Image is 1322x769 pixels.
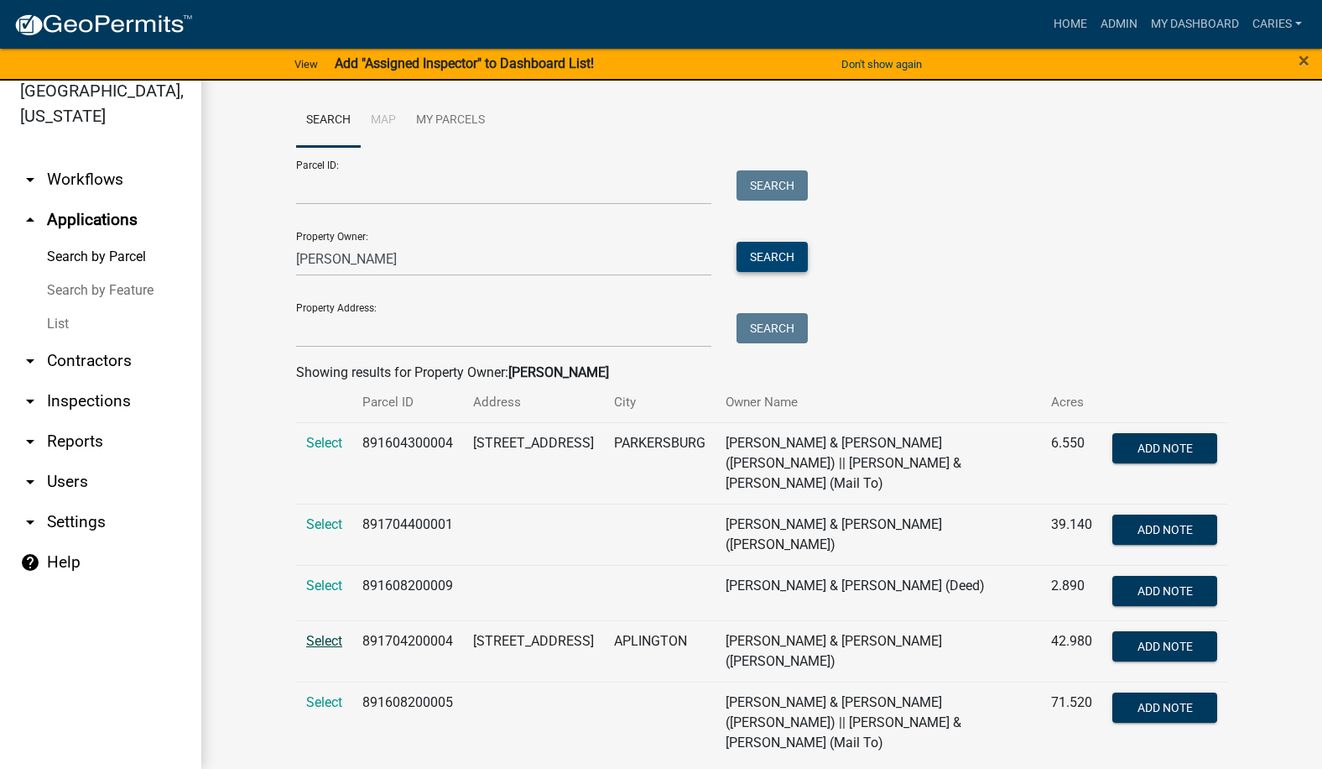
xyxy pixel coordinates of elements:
[1112,693,1217,723] button: Add Note
[1041,682,1102,763] td: 71.520
[835,50,929,78] button: Don't show again
[352,565,463,620] td: 891608200009
[1041,383,1102,422] th: Acres
[1137,639,1193,652] span: Add Note
[716,682,1041,763] td: [PERSON_NAME] & [PERSON_NAME] ([PERSON_NAME]) || [PERSON_NAME] & [PERSON_NAME] (Mail To)
[20,351,40,371] i: arrow_drop_down
[463,422,604,504] td: [STREET_ADDRESS]
[406,94,495,148] a: My Parcels
[463,620,604,682] td: [STREET_ADDRESS]
[306,578,342,594] a: Select
[20,432,40,452] i: arrow_drop_down
[1112,433,1217,463] button: Add Note
[352,620,463,682] td: 891704200004
[296,94,361,148] a: Search
[20,472,40,492] i: arrow_drop_down
[1112,515,1217,545] button: Add Note
[1112,576,1217,606] button: Add Note
[1137,522,1193,536] span: Add Note
[20,391,40,411] i: arrow_drop_down
[296,363,1227,383] div: Showing results for Property Owner:
[716,383,1041,422] th: Owner Name
[352,422,463,504] td: 891604300004
[20,210,40,230] i: arrow_drop_up
[1041,504,1102,565] td: 39.140
[20,512,40,532] i: arrow_drop_down
[352,383,463,422] th: Parcel ID
[736,313,808,343] button: Search
[736,242,808,272] button: Search
[1047,8,1094,40] a: Home
[306,694,342,710] a: Select
[604,383,716,422] th: City
[306,516,342,532] a: Select
[716,565,1041,620] td: [PERSON_NAME] & [PERSON_NAME] (Deed)
[1041,620,1102,682] td: 42.980
[306,633,342,649] a: Select
[716,504,1041,565] td: [PERSON_NAME] & [PERSON_NAME] ([PERSON_NAME])
[1041,565,1102,620] td: 2.890
[1112,631,1217,662] button: Add Note
[306,435,342,451] a: Select
[335,55,594,71] strong: Add "Assigned Inspector" to Dashboard List!
[1137,583,1193,597] span: Add Note
[20,170,40,190] i: arrow_drop_down
[716,422,1041,504] td: [PERSON_NAME] & [PERSON_NAME] ([PERSON_NAME]) || [PERSON_NAME] & [PERSON_NAME] (Mail To)
[352,682,463,763] td: 891608200005
[20,552,40,573] i: help
[1041,422,1102,504] td: 6.550
[1094,8,1144,40] a: Admin
[604,422,716,504] td: PARKERSBURG
[736,170,808,201] button: Search
[1246,8,1309,40] a: CarieS
[1144,8,1246,40] a: My Dashboard
[1299,49,1309,72] span: ×
[1137,700,1193,714] span: Add Note
[463,383,604,422] th: Address
[1299,50,1309,71] button: Close
[352,504,463,565] td: 891704400001
[716,620,1041,682] td: [PERSON_NAME] & [PERSON_NAME] ([PERSON_NAME])
[288,50,325,78] a: View
[604,620,716,682] td: APLINGTON
[508,364,609,380] strong: [PERSON_NAME]
[1137,441,1193,454] span: Add Note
